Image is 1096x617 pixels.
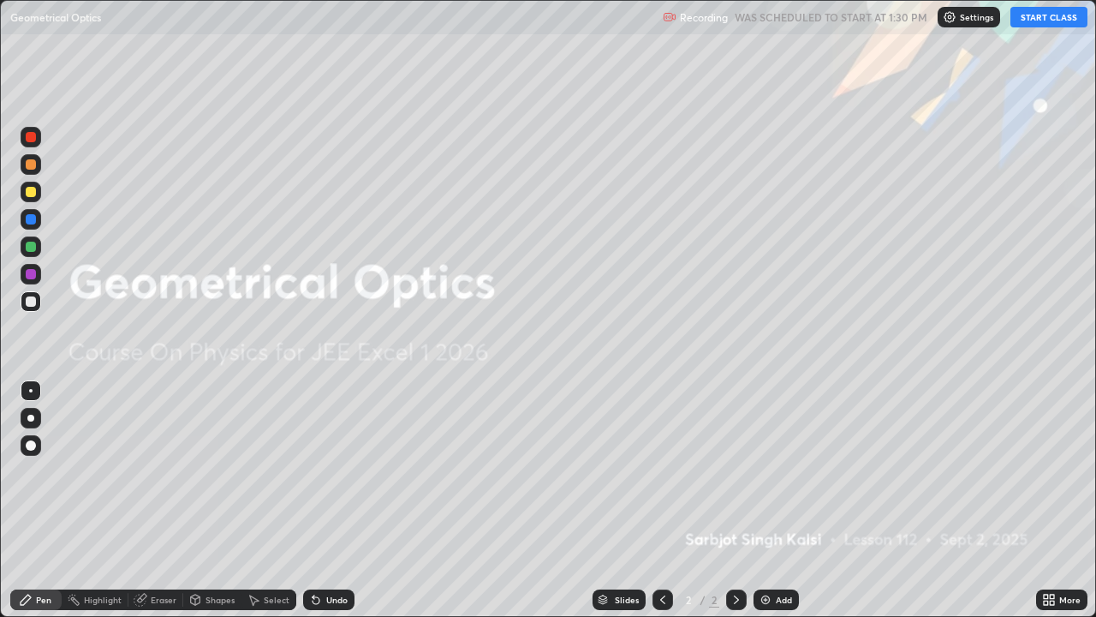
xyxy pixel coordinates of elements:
[709,592,719,608] div: 2
[1010,7,1087,27] button: START CLASS
[759,593,772,607] img: add-slide-button
[943,10,956,24] img: class-settings-icons
[1059,596,1081,604] div: More
[84,596,122,604] div: Highlight
[680,11,728,24] p: Recording
[264,596,289,604] div: Select
[10,10,101,24] p: Geometrical Optics
[663,10,676,24] img: recording.375f2c34.svg
[735,9,927,25] h5: WAS SCHEDULED TO START AT 1:30 PM
[960,13,993,21] p: Settings
[326,596,348,604] div: Undo
[36,596,51,604] div: Pen
[680,595,697,605] div: 2
[205,596,235,604] div: Shapes
[151,596,176,604] div: Eraser
[776,596,792,604] div: Add
[615,596,639,604] div: Slides
[700,595,706,605] div: /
